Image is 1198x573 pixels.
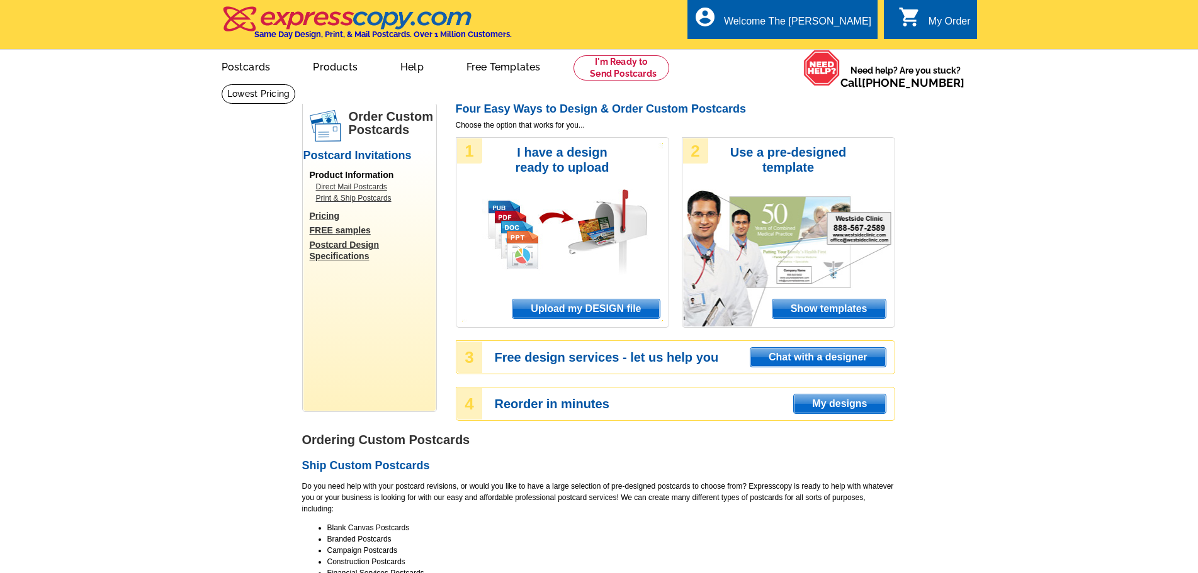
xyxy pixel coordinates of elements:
li: Construction Postcards [327,556,895,567]
a: shopping_cart My Order [898,14,971,30]
span: Product Information [310,170,394,180]
p: Do you need help with your postcard revisions, or would you like to have a large selection of pre... [302,481,895,515]
a: [PHONE_NUMBER] [862,76,964,89]
h2: Postcard Invitations [303,149,436,163]
h4: Same Day Design, Print, & Mail Postcards. Over 1 Million Customers. [254,30,512,39]
h2: Four Easy Ways to Design & Order Custom Postcards [456,103,895,116]
i: account_circle [694,6,716,28]
a: Show templates [772,299,886,319]
span: Upload my DESIGN file [512,299,659,318]
h3: Use a pre-designed template [724,145,853,175]
li: Campaign Postcards [327,545,895,556]
li: Blank Canvas Postcards [327,522,895,533]
i: shopping_cart [898,6,921,28]
span: Call [840,76,964,89]
a: Pricing [310,210,436,221]
a: Upload my DESIGN file [512,299,660,319]
span: Chat with a designer [750,348,885,367]
span: Need help? Are you stuck? [840,64,971,89]
h3: Reorder in minutes [495,398,894,409]
div: 4 [457,388,482,420]
h3: I have a design ready to upload [498,145,627,175]
strong: Ordering Custom Postcards [302,433,470,447]
a: Products [293,51,378,81]
img: postcards.png [310,110,341,142]
h1: Order Custom Postcards [349,110,436,136]
h3: Free design services - let us help you [495,352,894,363]
a: Free Templates [446,51,561,81]
a: Help [380,51,444,81]
a: Postcard Design Specifications [310,239,436,262]
img: help [803,50,840,86]
li: Branded Postcards [327,533,895,545]
a: My designs [793,394,886,414]
a: Direct Mail Postcards [316,181,429,192]
div: 3 [457,342,482,373]
a: Same Day Design, Print, & Mail Postcards. Over 1 Million Customers. [222,15,512,39]
div: 1 [457,138,482,164]
h2: Ship Custom Postcards [302,459,895,473]
div: My Order [929,16,971,33]
div: Welcome The [PERSON_NAME] [724,16,871,33]
div: 2 [683,138,708,164]
a: Postcards [201,51,291,81]
a: FREE samples [310,225,436,236]
span: My designs [794,394,885,413]
a: Chat with a designer [750,347,886,367]
span: Choose the option that works for you... [456,120,895,131]
a: Print & Ship Postcards [316,192,429,204]
span: Show templates [772,299,886,318]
